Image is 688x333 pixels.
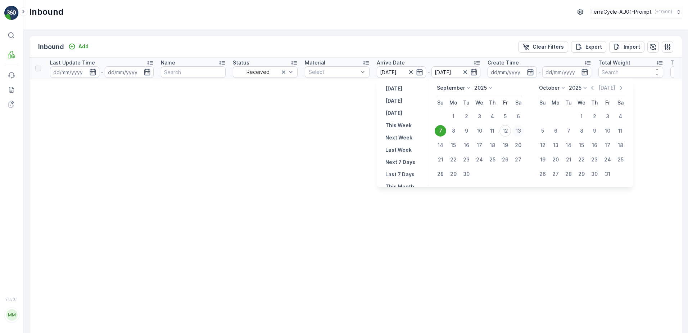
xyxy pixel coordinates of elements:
div: 13 [550,139,561,151]
p: Next Week [385,134,412,141]
p: 2025 [569,84,581,92]
div: 11 [486,125,498,137]
p: Arrive Date [377,59,405,66]
p: [DATE] [385,110,402,117]
div: 4 [486,111,498,122]
span: Material Type : [6,154,44,160]
div: 19 [499,139,511,151]
div: 5 [499,111,511,122]
div: 5 [537,125,548,137]
p: 2025 [474,84,487,92]
p: - [538,68,541,76]
input: dd/mm/yyyy [488,66,537,78]
div: 23 [461,154,472,165]
div: 1 [448,111,459,122]
div: 23 [589,154,600,165]
p: Import [624,43,640,50]
div: 2 [461,111,472,122]
div: 3 [474,111,485,122]
span: v 1.50.1 [4,297,19,301]
div: 1 [576,111,587,122]
input: dd/mm/yyyy [377,66,426,78]
div: 13 [512,125,524,137]
button: Last 7 Days [383,170,417,179]
input: dd/mm/yyyy [431,66,481,78]
th: Wednesday [575,96,588,109]
p: This Month [385,183,414,190]
th: Tuesday [460,96,473,109]
p: September [437,84,465,92]
span: 0 kg [40,178,51,184]
p: Add [78,43,89,50]
button: Add [65,42,91,51]
div: 29 [448,168,459,180]
span: 1.5 kg [40,166,54,172]
th: Sunday [434,96,447,109]
th: Monday [447,96,460,109]
div: 22 [576,154,587,165]
button: Export [571,41,606,53]
div: 30 [461,168,472,180]
div: 9 [461,125,472,137]
p: Create Time [488,59,519,66]
button: Yesterday [383,84,405,93]
input: dd/mm/yyyy [50,66,99,78]
p: [DATE] [385,85,402,92]
button: Clear Filters [518,41,568,53]
div: 21 [435,154,446,165]
p: 01993126509999989136LJ8503381401000650300 [268,6,419,15]
span: Name : [6,118,24,124]
div: 31 [602,168,613,180]
span: [DATE] [38,130,55,136]
div: 18 [486,139,498,151]
div: 26 [499,154,511,165]
div: 6 [550,125,561,137]
p: Last Week [385,146,412,154]
th: Monday [549,96,562,109]
div: 29 [576,168,587,180]
div: 11 [615,125,626,137]
th: Tuesday [562,96,575,109]
button: MM [4,303,19,327]
div: 2 [589,111,600,122]
div: 3 [602,111,613,122]
div: 12 [499,125,511,137]
div: 8 [448,125,459,137]
div: 30 [589,168,600,180]
div: 25 [486,154,498,165]
div: 19 [537,154,548,165]
div: 27 [550,168,561,180]
th: Wednesday [473,96,486,109]
div: 15 [576,139,587,151]
div: MM [6,309,18,321]
input: dd/mm/yyyy [105,66,154,78]
button: Last Week [383,146,415,154]
div: 20 [512,139,524,151]
div: 18 [615,139,626,151]
p: Last Update Time [50,59,95,66]
th: Friday [601,96,614,109]
img: logo [4,6,19,20]
button: Tomorrow [383,109,405,117]
div: 24 [474,154,485,165]
button: Next Week [383,133,415,142]
p: TerraCycle-AU01-Prompt [590,8,652,15]
div: 21 [563,154,574,165]
p: Status [233,59,249,66]
div: 15 [448,139,459,151]
p: - [101,68,103,76]
p: Name [161,59,175,66]
p: October [539,84,560,92]
th: Thursday [588,96,601,109]
div: 6 [512,111,524,122]
div: 16 [589,139,600,151]
button: Today [383,97,405,105]
th: Sunday [536,96,549,109]
p: Next 7 Days [385,159,415,166]
p: Select [309,68,358,76]
input: dd/mm/yyyy [542,66,592,78]
div: 24 [602,154,613,165]
span: Last Weight : [6,178,40,184]
p: [DATE] [385,97,402,105]
p: ( +10:00 ) [655,9,672,15]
